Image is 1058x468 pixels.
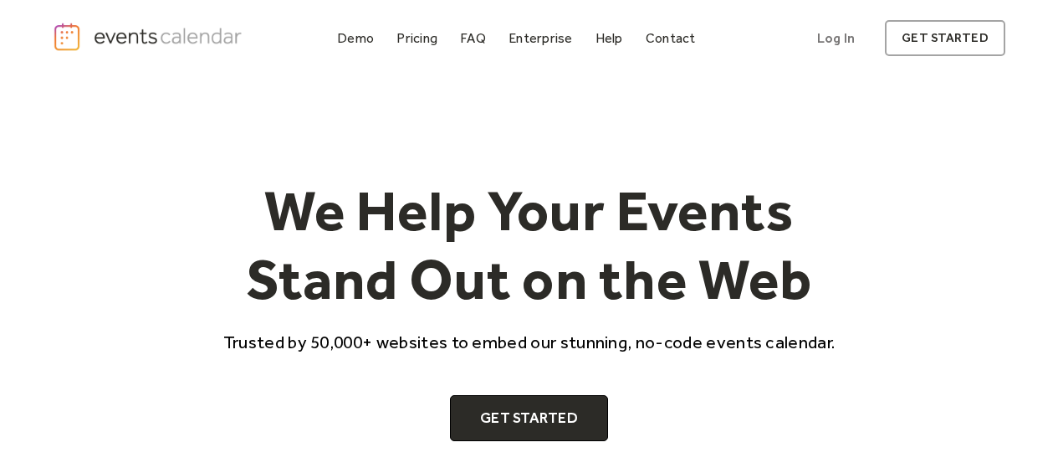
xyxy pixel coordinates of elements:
[453,27,493,49] a: FAQ
[646,33,696,43] div: Contact
[589,27,630,49] a: Help
[396,33,437,43] div: Pricing
[885,20,1004,56] a: get started
[330,27,381,49] a: Demo
[208,330,851,354] p: Trusted by 50,000+ websites to embed our stunning, no-code events calendar.
[460,33,486,43] div: FAQ
[509,33,572,43] div: Enterprise
[502,27,579,49] a: Enterprise
[208,177,851,313] h1: We Help Your Events Stand Out on the Web
[337,33,374,43] div: Demo
[390,27,444,49] a: Pricing
[595,33,623,43] div: Help
[639,27,703,49] a: Contact
[450,395,608,442] a: Get Started
[800,20,871,56] a: Log In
